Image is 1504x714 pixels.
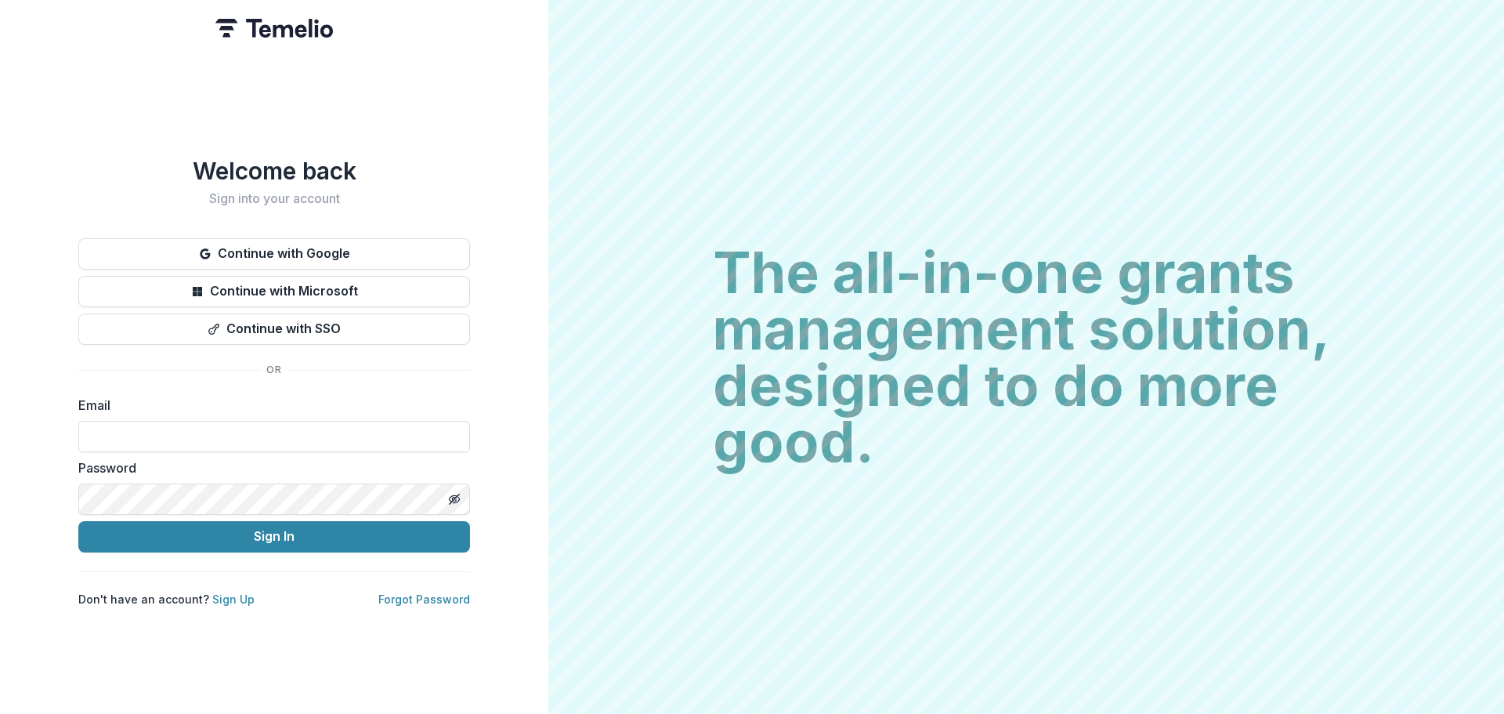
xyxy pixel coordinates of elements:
label: Email [78,396,461,415]
button: Continue with SSO [78,314,470,345]
button: Toggle password visibility [442,487,467,512]
h2: Sign into your account [78,191,470,206]
label: Password [78,458,461,477]
button: Sign In [78,521,470,553]
h1: Welcome back [78,157,470,185]
button: Continue with Microsoft [78,276,470,307]
button: Continue with Google [78,238,470,270]
a: Forgot Password [378,593,470,606]
img: Temelio [215,19,333,38]
a: Sign Up [212,593,255,606]
p: Don't have an account? [78,591,255,607]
